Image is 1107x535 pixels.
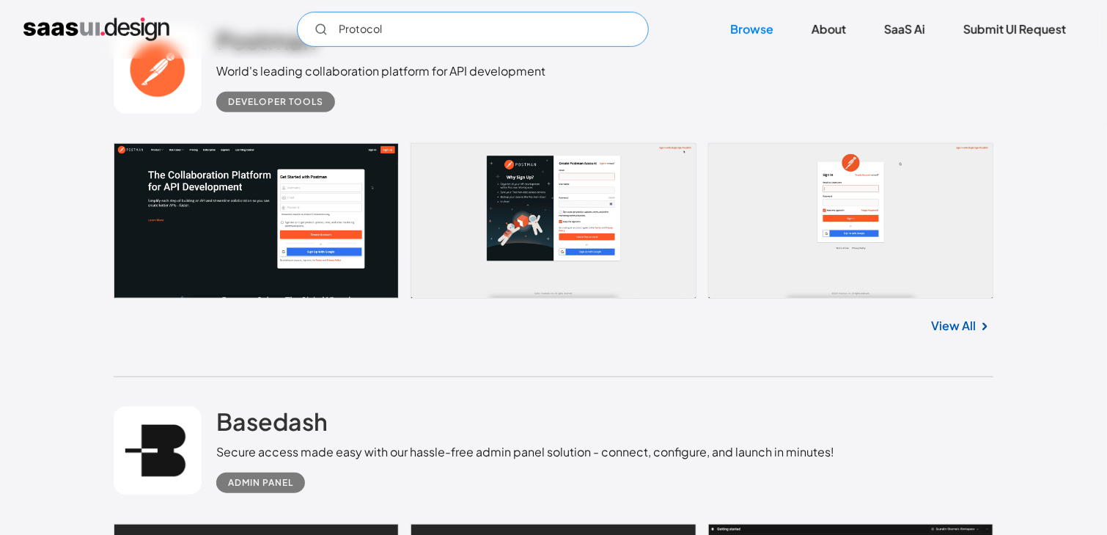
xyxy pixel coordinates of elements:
h2: Basedash [216,407,328,436]
a: Submit UI Request [946,13,1084,46]
div: Admin Panel [228,474,293,492]
div: Developer tools [228,93,323,111]
div: World's leading collaboration platform for API development [216,62,545,80]
input: Search UI designs you're looking for... [297,12,649,47]
a: Browse [713,13,791,46]
a: Basedash [216,407,328,443]
a: home [23,18,169,41]
a: SaaS Ai [867,13,943,46]
div: Secure access made easy with our hassle-free admin panel solution - connect, configure, and launc... [216,443,834,461]
form: Email Form [297,12,649,47]
a: View All [931,317,976,335]
a: About [794,13,864,46]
